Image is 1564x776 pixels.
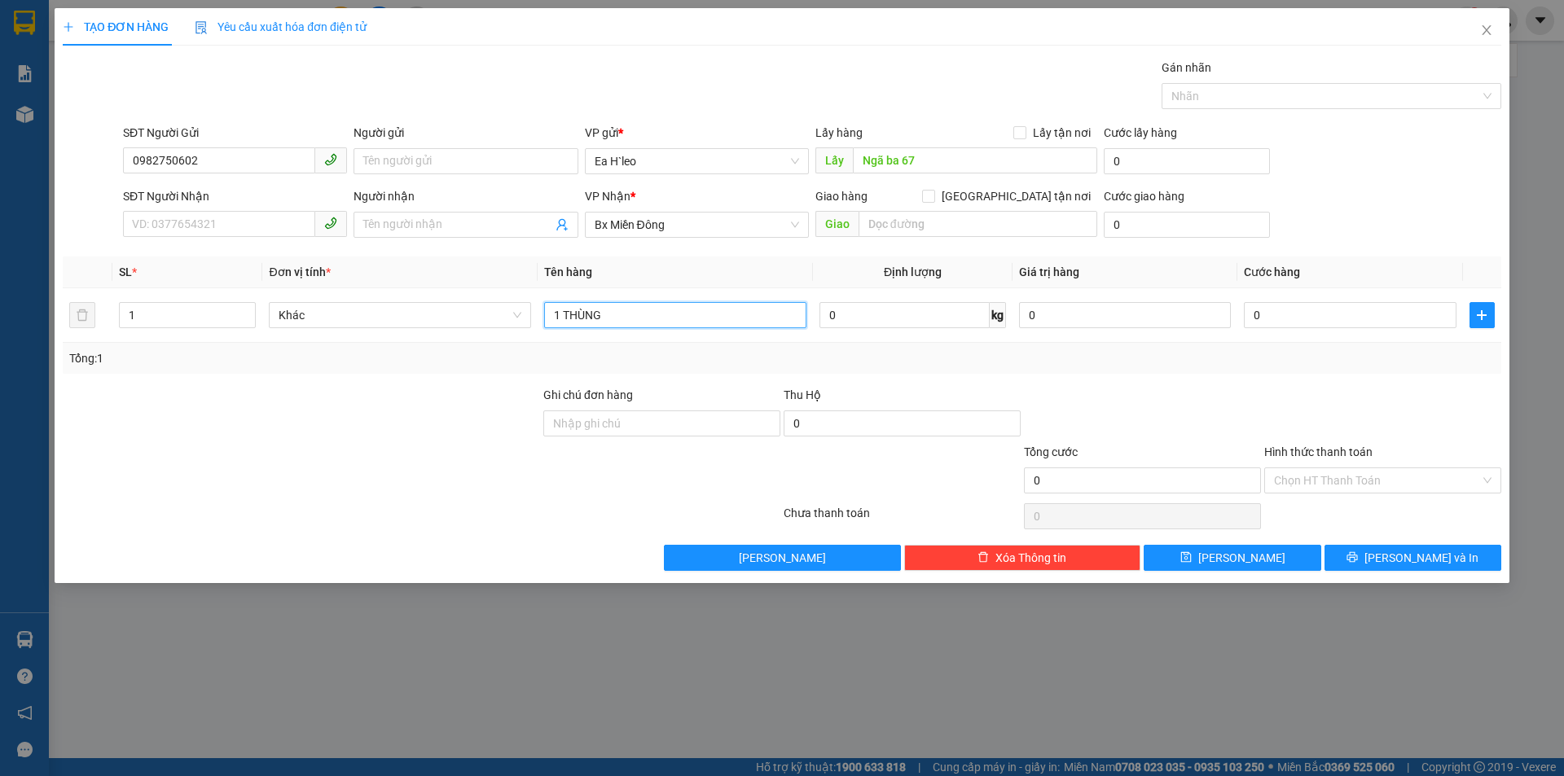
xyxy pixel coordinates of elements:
span: plus [63,21,74,33]
span: kg [990,302,1006,328]
span: phone [324,153,337,166]
span: Tổng cước [1024,445,1078,458]
span: Ea H`leo [595,149,799,173]
div: Người gửi [354,124,578,142]
input: Dọc đường [853,147,1097,173]
button: Close [1464,8,1509,54]
span: Thu Hộ [784,388,821,401]
div: Người nhận [354,187,578,205]
label: Gán nhãn [1162,61,1211,74]
span: VP Nhận [585,190,630,203]
button: deleteXóa Thông tin [904,545,1141,571]
span: Xóa Thông tin [995,549,1066,567]
span: [GEOGRAPHIC_DATA] tận nơi [935,187,1097,205]
span: save [1180,551,1192,564]
div: Tổng: 1 [69,349,604,367]
span: [PERSON_NAME] [1198,549,1285,567]
span: Tên hàng [544,265,592,278]
span: Giao [815,211,859,237]
span: Bx Miền Đông [595,213,799,237]
span: Khác [279,303,521,327]
span: TẠO ĐƠN HÀNG [63,20,169,33]
label: Cước giao hàng [1104,190,1184,203]
span: SL [119,265,132,278]
div: VP gửi [585,124,809,142]
img: icon [195,21,208,34]
span: Yêu cầu xuất hóa đơn điện tử [195,20,367,33]
input: Cước giao hàng [1104,212,1270,238]
label: Ghi chú đơn hàng [543,388,633,401]
label: Cước lấy hàng [1104,126,1177,139]
label: Hình thức thanh toán [1264,445,1373,458]
button: save[PERSON_NAME] [1144,545,1320,571]
span: delete [977,551,989,564]
button: [PERSON_NAME] [664,545,901,571]
button: printer[PERSON_NAME] và In [1325,545,1501,571]
span: Đơn vị tính [269,265,330,278]
input: Ghi chú đơn hàng [543,410,780,436]
input: Cước lấy hàng [1104,148,1270,174]
span: [PERSON_NAME] [739,549,826,567]
span: Lấy tận nơi [1026,124,1097,142]
span: Giao hàng [815,190,868,203]
div: Chưa thanh toán [782,504,1022,533]
span: Lấy [815,147,853,173]
span: user-add [556,218,569,231]
input: Dọc đường [859,211,1097,237]
span: close [1480,24,1493,37]
input: VD: Bàn, Ghế [544,302,806,328]
span: Định lượng [884,265,942,278]
span: Lấy hàng [815,126,863,139]
span: plus [1470,309,1494,322]
div: SĐT Người Gửi [123,124,347,142]
span: Giá trị hàng [1019,265,1079,278]
span: phone [324,217,337,230]
button: delete [69,302,95,328]
button: plus [1470,302,1495,328]
div: SĐT Người Nhận [123,187,347,205]
input: 0 [1019,302,1231,328]
span: printer [1347,551,1358,564]
span: Cước hàng [1244,265,1300,278]
span: [PERSON_NAME] và In [1364,549,1478,567]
